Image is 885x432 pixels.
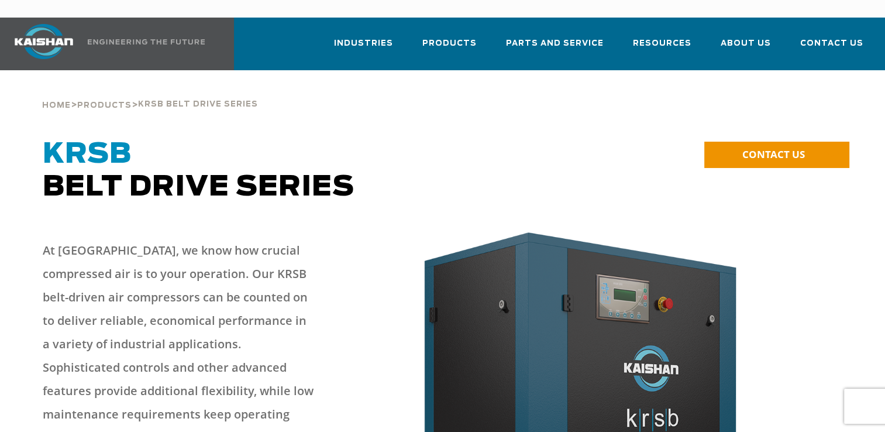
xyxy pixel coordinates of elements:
span: Home [42,102,71,109]
div: > > [42,70,258,115]
span: Resources [633,37,691,50]
a: About Us [721,28,771,68]
span: Parts and Service [506,37,604,50]
span: KRSB [43,140,132,169]
span: Products [422,37,477,50]
span: Products [77,102,132,109]
span: CONTACT US [742,148,804,161]
span: krsb belt drive series [138,101,258,108]
a: Products [422,28,477,68]
a: Parts and Service [506,28,604,68]
span: Industries [334,37,393,50]
a: Contact Us [800,28,863,68]
img: Engineering the future [88,39,205,44]
a: Resources [633,28,691,68]
a: Products [77,100,132,110]
a: Home [42,100,71,110]
span: Belt Drive Series [43,140,354,201]
span: About Us [721,37,771,50]
a: Industries [334,28,393,68]
span: Contact Us [800,37,863,50]
a: CONTACT US [704,142,849,168]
